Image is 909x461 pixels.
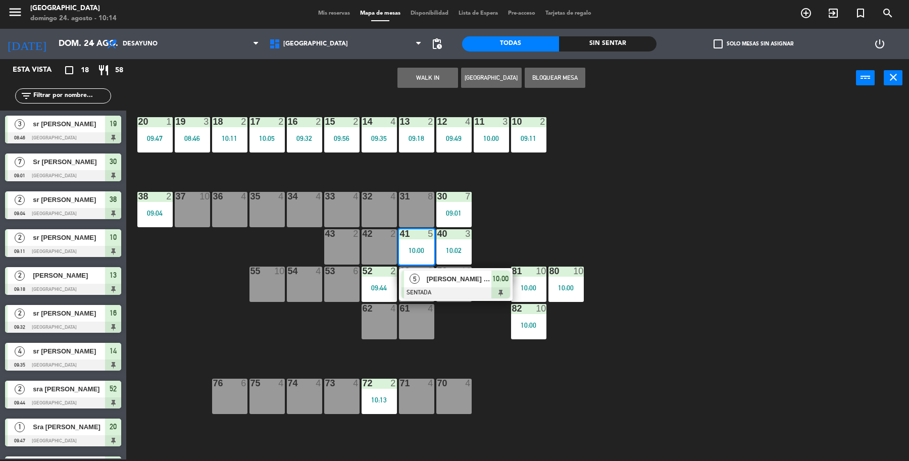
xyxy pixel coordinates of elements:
[512,117,513,126] div: 10
[427,274,491,284] span: [PERSON_NAME] [PERSON_NAME]
[390,117,396,126] div: 4
[110,421,117,433] span: 20
[110,156,117,168] span: 30
[465,117,471,126] div: 4
[559,36,656,52] div: Sin sentar
[110,307,117,319] span: 16
[714,39,723,48] span: check_box_outline_blank
[110,345,117,357] span: 14
[325,379,326,388] div: 73
[8,5,23,23] button: menu
[436,247,472,254] div: 10:02
[399,135,434,142] div: 09:18
[15,157,25,167] span: 7
[278,117,284,126] div: 2
[428,192,434,201] div: 8
[324,135,360,142] div: 09:56
[33,308,105,319] span: sr [PERSON_NAME]
[123,40,158,47] span: Desayuno
[474,135,509,142] div: 10:00
[115,65,123,76] span: 58
[800,7,812,19] i: add_circle_outline
[390,304,396,313] div: 4
[15,119,25,129] span: 3
[138,117,139,126] div: 20
[573,267,583,276] div: 10
[860,71,872,83] i: power_input
[81,65,89,76] span: 18
[400,267,400,276] div: 60
[548,284,584,291] div: 10:00
[110,269,117,281] span: 13
[86,38,98,50] i: arrow_drop_down
[887,71,899,83] i: close
[436,135,472,142] div: 09:49
[827,7,839,19] i: exit_to_app
[33,194,105,205] span: sr [PERSON_NAME]
[882,7,894,19] i: search
[399,247,434,254] div: 10:00
[390,229,396,238] div: 2
[33,157,105,167] span: Sr [PERSON_NAME]
[406,11,453,16] span: Disponibilidad
[437,267,438,276] div: 50
[397,68,458,88] button: WALK IN
[400,379,400,388] div: 71
[428,117,434,126] div: 2
[390,192,396,201] div: 4
[400,229,400,238] div: 41
[325,267,326,276] div: 53
[33,232,105,243] span: sr [PERSON_NAME]
[213,379,214,388] div: 76
[63,64,75,76] i: crop_square
[461,68,522,88] button: [GEOGRAPHIC_DATA]
[32,90,111,101] input: Filtrar por nombre...
[110,383,117,395] span: 52
[462,36,559,52] div: Todas
[437,192,438,201] div: 30
[241,379,247,388] div: 6
[390,379,396,388] div: 2
[33,422,105,432] span: Sra [PERSON_NAME]
[410,274,420,284] span: 5
[874,38,886,50] i: power_settings_new
[166,117,172,126] div: 1
[97,64,110,76] i: restaurant
[511,135,546,142] div: 09:11
[854,7,867,19] i: turned_in_not
[362,284,397,291] div: 09:44
[137,135,173,142] div: 09:47
[325,117,326,126] div: 15
[465,192,471,201] div: 7
[137,210,173,217] div: 09:04
[465,379,471,388] div: 4
[353,192,359,201] div: 4
[287,135,322,142] div: 09:32
[428,267,434,276] div: 8
[8,5,23,20] i: menu
[30,14,117,24] div: domingo 24. agosto - 10:14
[274,267,284,276] div: 10
[110,231,117,243] span: 10
[540,11,596,16] span: Tarjetas de regalo
[20,90,32,102] i: filter_list
[5,64,73,76] div: Esta vista
[15,384,25,394] span: 2
[437,117,438,126] div: 12
[15,195,25,205] span: 2
[428,379,434,388] div: 4
[512,304,513,313] div: 82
